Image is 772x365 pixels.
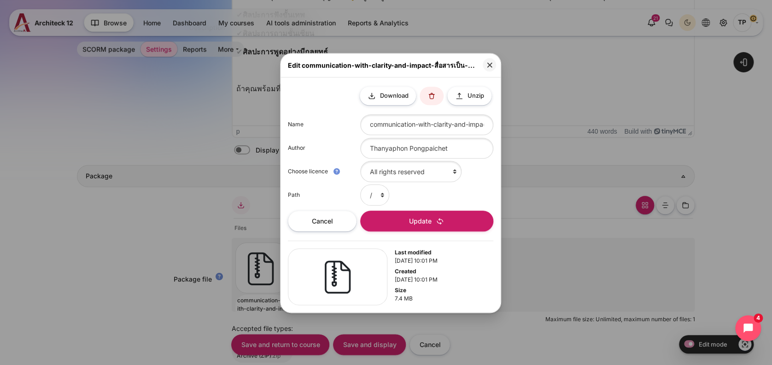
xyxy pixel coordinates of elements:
strong: ศิลปะการพูดอย่างมีกลยุทธ์ [10,90,95,98]
strong: ศิลปะการฟังขั้นเทพ [10,53,72,61]
h3: Edit communication-with-clarity-and-impact-สื่อสารเป็น-... [288,60,475,70]
label: Author [288,144,357,152]
strong: ✔ [4,53,10,61]
p: ถ้าใช่...คุณมาถูกที่แล้ว เพราะเส้นทางการเรียนรู้นี้จะทำให้คุณค้นพบ ที่คุณสามารถประยุกต์ใช้ได้...ใ... [4,22,458,44]
img: archive [317,256,358,298]
body: Rich text area. Press ALT-0 for help. [4,4,458,136]
button: Unzip [447,87,491,105]
button: Close [483,58,496,71]
span: 7.4 MB [395,294,413,303]
strong: Last modified [395,249,432,256]
label: Name [288,120,357,129]
label: Choose licence [288,167,328,176]
span: [DATE] 10:01 PM [395,276,438,284]
strong: สื่อสารเป็น เห็นผลลัพธ์ [57,127,128,135]
button: Update [360,211,493,231]
i: Help with Choose licence [333,167,341,176]
span: [DATE] 10:01 PM [395,257,438,265]
strong: "เคล็ดลับความสำเร็จ ด้วยศิลปะการสื่อสาร" [219,24,357,31]
a: Help [331,167,343,176]
p: ถ้าคุณพร้อมที่จะ แล้ว มาเริ่มเส้นทางการเรียนรู้กันเลย! [4,125,458,136]
strong: ✔ [4,71,10,79]
button: Download [360,87,416,105]
strong: Size [395,287,406,294]
strong: ศิลปะการถามชั้นเซียน [10,71,81,79]
p: คุณอยากเสริมสร้างวิทยายุทธ์ในการทำงาน เพื่อยกระดับผลลัพธ์ของการทำงานขึ้นไปอีกขั้นหรือไม่ ? [4,4,458,15]
button: Cancel [288,211,357,231]
strong: Created [395,268,416,275]
label: Path [288,191,357,199]
strong: ✔ [4,90,10,98]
